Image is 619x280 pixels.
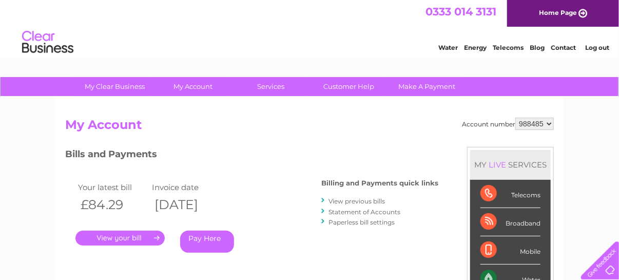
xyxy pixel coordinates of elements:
a: My Account [151,77,236,96]
a: Contact [551,44,576,51]
div: Clear Business is a trading name of Verastar Limited (registered in [GEOGRAPHIC_DATA] No. 3667643... [68,6,553,50]
a: Pay Here [180,231,234,253]
div: Broadband [480,208,540,236]
a: Log out [585,44,609,51]
a: Water [438,44,458,51]
a: Paperless bill settings [328,218,395,226]
td: Invoice date [149,180,223,194]
div: Mobile [480,236,540,265]
a: Energy [464,44,487,51]
img: logo.png [22,27,74,58]
a: View previous bills [328,197,385,205]
h3: Bills and Payments [65,147,438,165]
a: Blog [530,44,545,51]
a: Make A Payment [385,77,470,96]
a: My Clear Business [73,77,158,96]
h4: Billing and Payments quick links [321,179,438,187]
div: MY SERVICES [470,150,551,179]
div: Account number [462,118,554,130]
a: Telecoms [493,44,524,51]
a: Statement of Accounts [328,208,400,216]
a: . [75,231,165,246]
a: Services [229,77,314,96]
a: 0333 014 3131 [425,5,496,18]
th: [DATE] [149,194,223,215]
td: Your latest bill [75,180,149,194]
div: Telecoms [480,180,540,208]
h2: My Account [65,118,554,137]
th: £84.29 [75,194,149,215]
div: LIVE [487,160,508,170]
a: Customer Help [307,77,392,96]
